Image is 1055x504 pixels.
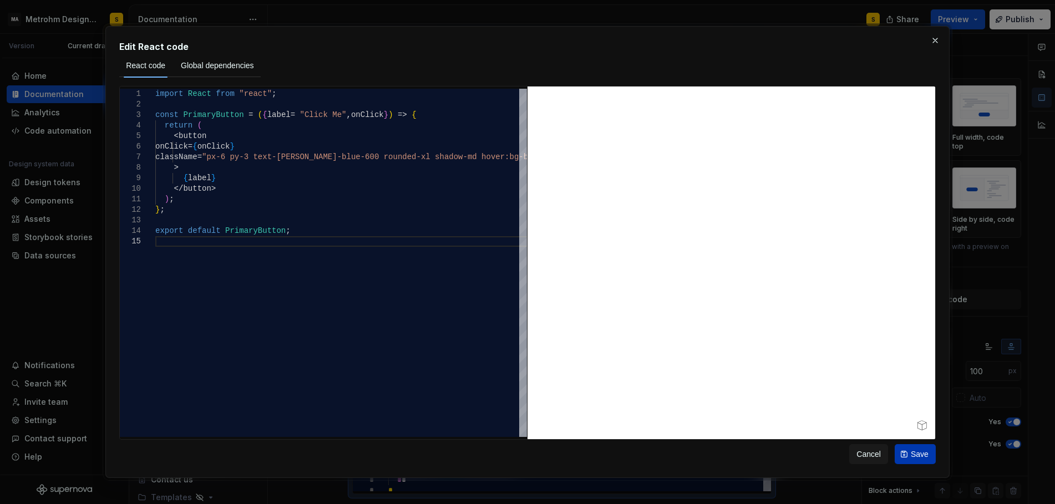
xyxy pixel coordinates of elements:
[120,141,141,152] div: 6
[849,444,888,464] button: Cancel
[119,40,936,53] h2: Edit React code
[181,60,254,71] span: Global dependencies
[347,110,351,119] span: ,
[165,121,192,130] span: return
[192,142,197,151] span: {
[120,162,141,173] div: 8
[165,195,169,203] span: )
[169,195,174,203] span: ;
[174,53,261,77] div: Global dependencies
[291,110,295,119] span: =
[174,184,184,193] span: </
[120,226,141,236] div: 14
[119,55,172,75] button: React code
[230,142,235,151] span: }
[197,142,230,151] span: onClick
[120,110,141,120] div: 3
[258,110,262,119] span: (
[155,110,179,119] span: const
[188,226,221,235] span: default
[174,55,261,75] button: Global dependencies
[120,131,141,141] div: 5
[458,152,691,161] span: w-md hover:bg-blue-700 active:scale-95 transition-
[120,236,141,247] div: 15
[895,444,936,464] button: Save
[197,152,202,161] span: =
[174,163,179,172] span: >
[286,226,290,235] span: ;
[120,184,141,194] div: 10
[179,131,206,140] span: button
[211,174,216,182] span: }
[120,99,141,110] div: 2
[248,110,253,119] span: =
[155,152,197,161] span: className
[126,60,165,71] span: React code
[155,226,183,235] span: export
[412,110,416,119] span: {
[911,449,929,460] span: Save
[398,110,407,119] span: =>
[120,120,141,131] div: 4
[300,110,347,119] span: "Click Me"
[184,110,244,119] span: PrimaryButton
[384,110,388,119] span: }
[120,215,141,226] div: 13
[188,142,192,151] span: =
[272,89,276,98] span: ;
[120,173,141,184] div: 9
[351,110,384,119] span: onClick
[188,174,211,182] span: label
[119,53,172,77] div: React code
[913,417,931,435] div: Open in CodeSandbox
[184,184,211,193] span: button
[120,194,141,205] div: 11
[160,205,165,214] span: ;
[262,110,267,119] span: {
[188,89,211,98] span: React
[155,205,160,214] span: }
[184,174,188,182] span: {
[388,110,393,119] span: )
[155,142,188,151] span: onClick
[239,89,272,98] span: "react"
[267,110,291,119] span: label
[856,449,881,460] span: Cancel
[225,226,286,235] span: PrimaryButton
[120,89,141,99] div: 1
[216,89,235,98] span: from
[155,89,183,98] span: import
[211,184,216,193] span: >
[202,152,458,161] span: "px-6 py-3 text-[PERSON_NAME]-blue-600 rounded-xl shado
[120,152,141,162] div: 7
[120,205,141,215] div: 12
[197,121,202,130] span: (
[174,131,179,140] span: <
